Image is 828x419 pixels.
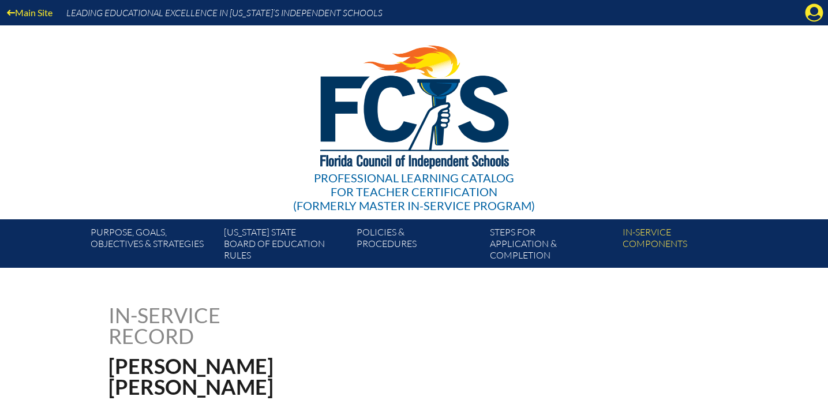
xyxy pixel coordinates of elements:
span: for Teacher Certification [331,185,497,199]
h1: [PERSON_NAME] [PERSON_NAME] [108,356,488,397]
a: [US_STATE] StateBoard of Education rules [219,224,352,268]
img: FCISlogo221.eps [295,25,533,183]
a: Main Site [2,5,57,20]
a: Professional Learning Catalog for Teacher Certification(formerly Master In-service Program) [289,23,539,215]
a: Steps forapplication & completion [485,224,618,268]
svg: Manage account [805,3,823,22]
a: Policies &Procedures [352,224,485,268]
h1: In-service record [108,305,341,346]
div: Professional Learning Catalog (formerly Master In-service Program) [293,171,535,212]
a: Purpose, goals,objectives & strategies [86,224,219,268]
a: In-servicecomponents [618,224,751,268]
